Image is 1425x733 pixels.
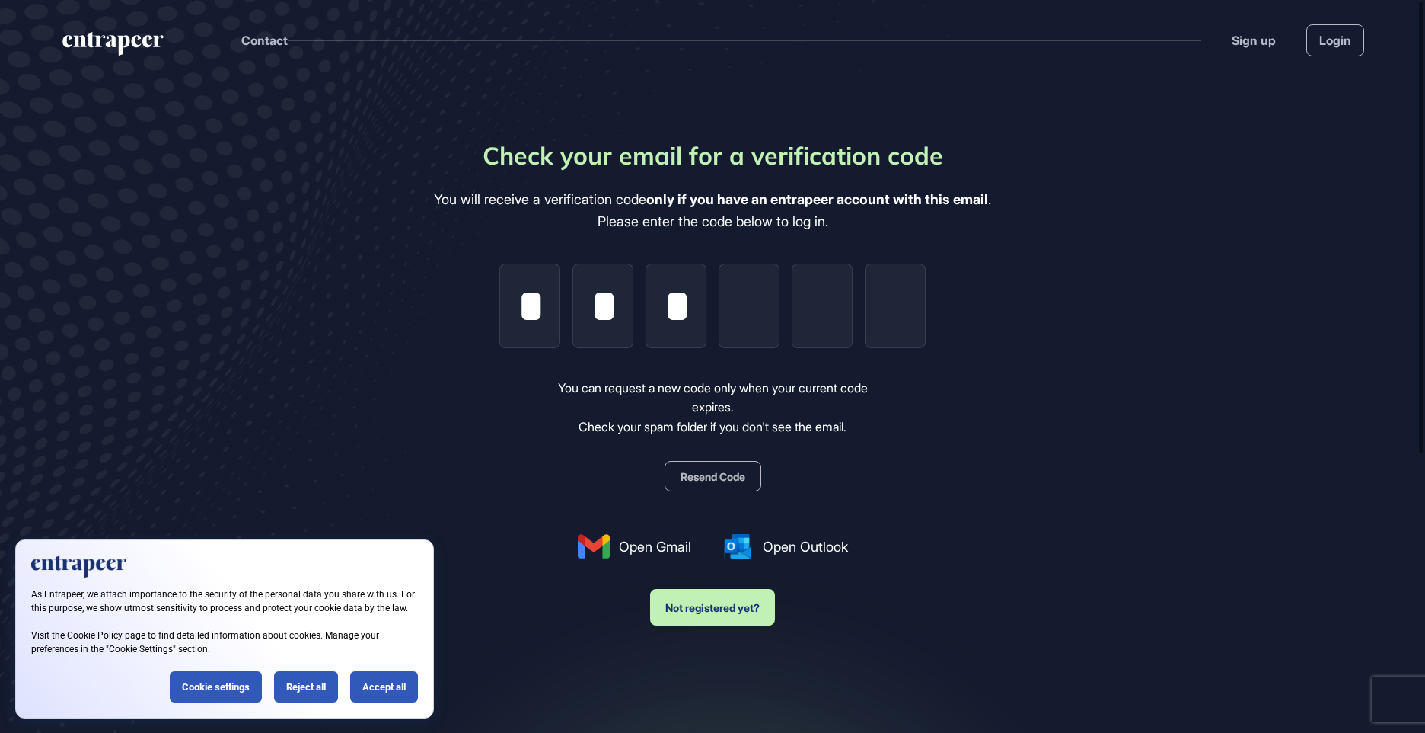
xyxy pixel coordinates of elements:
a: Sign up [1232,31,1276,50]
div: You will receive a verification code . Please enter the code below to log in. [434,189,991,233]
button: Not registered yet? [650,589,775,626]
a: Not registered yet? [650,574,775,626]
span: Open Gmail [619,536,691,557]
div: Check your email for a verification code [483,137,943,174]
a: entrapeer-logo [61,32,165,61]
b: only if you have an entrapeer account with this email [646,191,988,207]
button: Resend Code [665,461,761,491]
button: Contact [241,30,288,50]
a: Open Outlook [722,534,848,559]
span: Open Outlook [763,536,848,557]
a: Open Gmail [578,534,691,559]
div: You can request a new code only when your current code expires. Check your spam folder if you don... [537,379,889,437]
a: Login [1306,24,1364,56]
